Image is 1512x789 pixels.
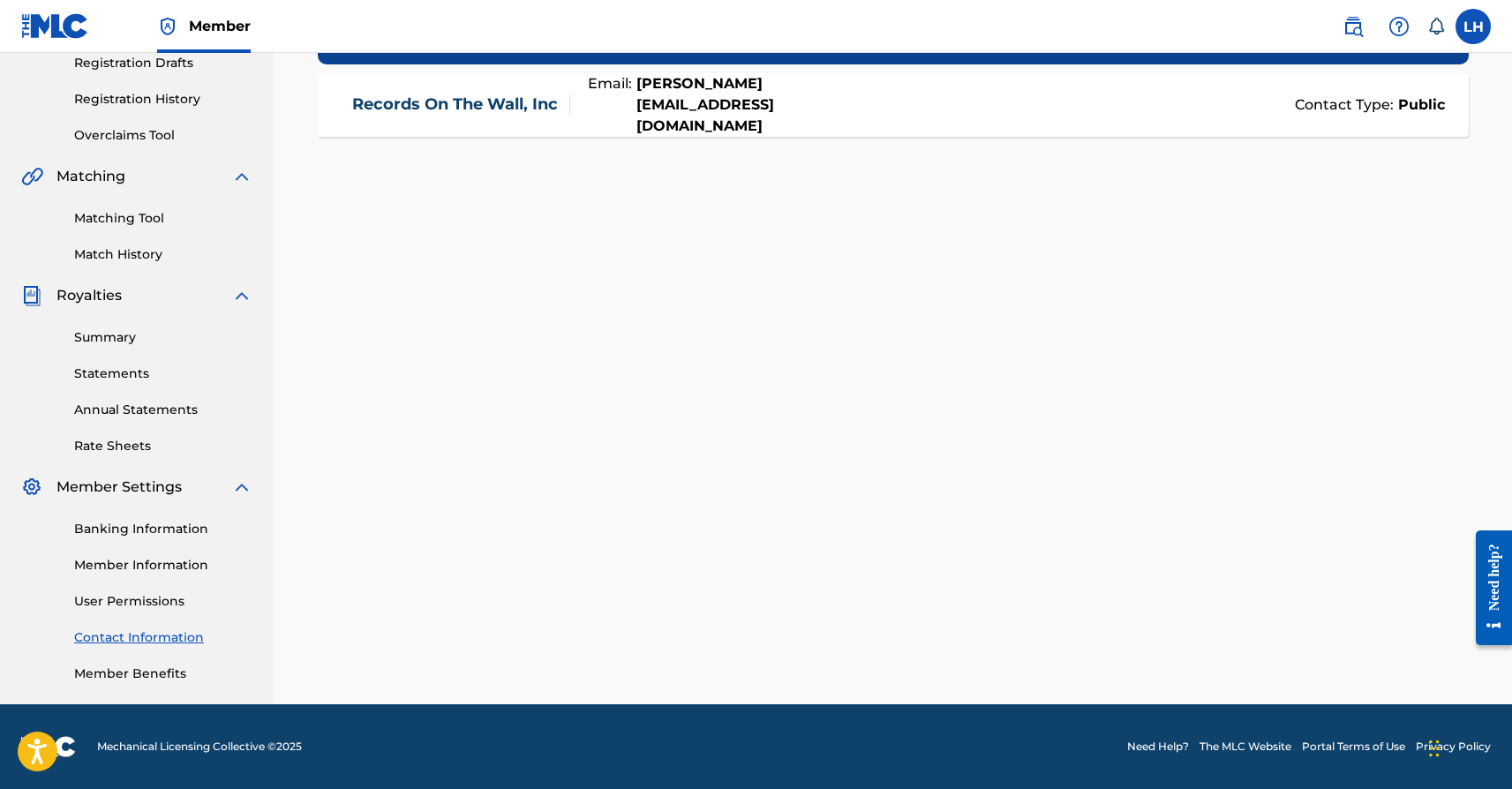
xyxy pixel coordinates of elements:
strong: Public [1394,94,1445,116]
a: Member Information [74,556,252,575]
iframe: Resource Center [1463,517,1512,659]
img: Top Rightsholder [157,16,178,37]
a: Summary [74,328,252,347]
img: expand [231,477,252,498]
img: logo [21,736,76,757]
div: Email: [570,73,899,137]
img: Matching [21,166,43,187]
a: Matching Tool [74,209,252,228]
a: Portal Terms of Use [1302,739,1405,755]
span: Member Settings [56,477,182,498]
a: Contact Information [74,628,252,647]
a: Annual Statements [74,401,252,419]
div: User Menu [1456,9,1491,44]
div: Help [1381,9,1417,44]
a: Statements [74,364,252,383]
a: Records On The Wall, Inc [352,94,558,115]
div: Drag [1429,722,1440,775]
a: Privacy Policy [1416,739,1491,755]
div: Contact Type: [899,94,1445,116]
iframe: Chat Widget [1424,704,1512,789]
span: Member [189,16,251,36]
img: Royalties [21,285,42,306]
div: Notifications [1427,18,1445,35]
span: Royalties [56,285,122,306]
span: Matching [56,166,125,187]
img: expand [231,166,252,187]
img: MLC Logo [21,13,89,39]
span: Mechanical Licensing Collective © 2025 [97,739,302,755]
a: The MLC Website [1200,739,1291,755]
a: Banking Information [74,520,252,538]
a: Registration Drafts [74,54,252,72]
img: Member Settings [21,477,42,498]
a: Rate Sheets [74,437,252,455]
a: Public Search [1335,9,1371,44]
strong: [PERSON_NAME][EMAIL_ADDRESS][DOMAIN_NAME] [632,73,899,137]
img: expand [231,285,252,306]
a: Overclaims Tool [74,126,252,145]
a: Member Benefits [74,665,252,683]
img: help [1388,16,1410,37]
a: Need Help? [1127,739,1189,755]
a: Registration History [74,90,252,109]
a: Match History [74,245,252,264]
img: search [1343,16,1364,37]
a: User Permissions [74,592,252,611]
